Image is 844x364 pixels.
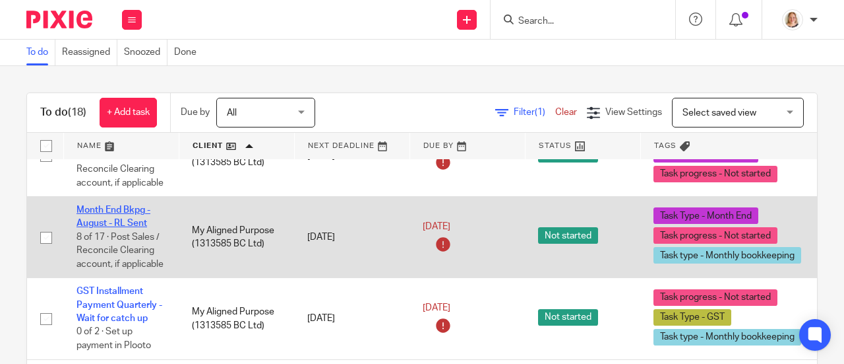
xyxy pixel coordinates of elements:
a: Snoozed [124,40,167,65]
span: Task progress - Not started [653,227,777,244]
span: Task progress - Not started [653,289,777,306]
span: (1) [535,108,545,117]
p: Due by [181,106,210,119]
span: Not started [538,309,598,326]
span: 2 of 17 · Post Sales / Reconcile Clearing account, if applicable [76,151,164,188]
td: My Aligned Purpose (1313585 BC Ltd) [179,278,294,359]
a: Done [174,40,203,65]
span: (18) [68,107,86,118]
span: [DATE] [423,303,450,312]
span: Select saved view [682,108,756,118]
input: Search [517,16,636,28]
a: + Add task [100,98,157,127]
span: All [227,108,237,118]
a: GST Installment Payment Quarterly - Wait for catch up [76,287,162,323]
span: View Settings [605,108,662,117]
td: [DATE] [294,278,409,359]
span: Not started [538,227,598,244]
img: Screenshot%202025-09-16%20114050.png [782,9,803,30]
span: 0 of 2 · Set up payment in Plooto [76,328,151,351]
span: Task Type - GST [653,309,731,326]
a: To do [26,40,55,65]
h1: To do [40,106,86,120]
span: Task progress - Not started [653,166,777,182]
a: Clear [555,108,577,117]
span: Task Type - Month End [653,207,758,224]
span: 8 of 17 · Post Sales / Reconcile Clearing account, if applicable [76,233,164,269]
td: [DATE] [294,197,409,278]
a: Month End Bkpg - August - RL Sent [76,205,150,228]
span: [DATE] [423,222,450,231]
span: Task type - Monthly bookkeeping [653,329,801,346]
span: Task type - Monthly bookkeeping [653,247,801,264]
span: Tags [654,142,677,149]
a: Reassigned [62,40,117,65]
td: My Aligned Purpose (1313585 BC Ltd) [179,197,294,278]
img: Pixie [26,11,92,28]
span: Filter [514,108,555,117]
